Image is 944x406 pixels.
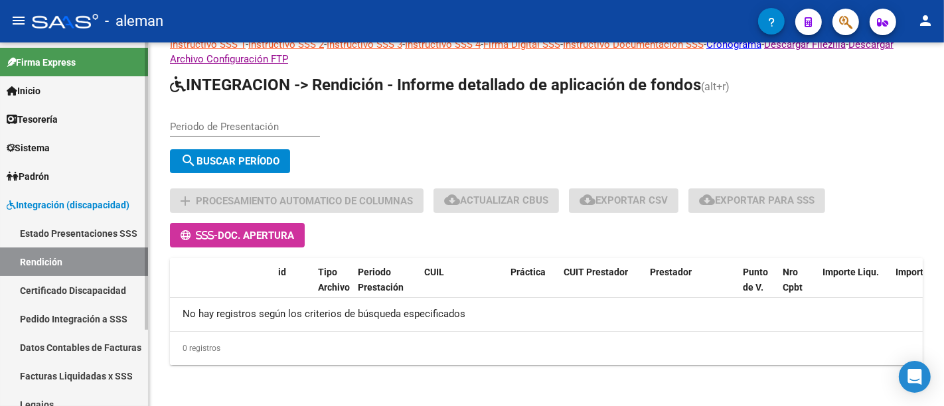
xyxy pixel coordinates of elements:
[743,267,768,293] span: Punto de V.
[777,258,817,316] datatable-header-cell: Nro Cpbt
[764,38,846,50] a: Descargar Filezilla
[650,267,692,277] span: Prestador
[170,38,246,50] a: Instructivo SSS 1
[273,258,313,316] datatable-header-cell: id
[170,223,305,247] button: -Doc. Apertura
[353,258,419,316] datatable-header-cell: Periodo Prestación
[405,38,481,50] a: Instructivo SSS 4
[7,141,50,155] span: Sistema
[7,112,58,127] span: Tesorería
[706,38,761,50] a: Cronograma
[170,37,923,66] p: - - - - - - - -
[181,230,218,241] span: -
[313,258,353,316] datatable-header-cell: Tipo Archivo
[11,13,27,29] mat-icon: menu
[7,55,76,70] span: Firma Express
[580,194,668,206] span: Exportar CSV
[899,361,931,393] div: Open Intercom Messenger
[699,192,715,208] mat-icon: cloud_download
[444,194,548,206] span: Actualizar CBUs
[327,38,402,50] a: Instructivo SSS 3
[105,7,163,36] span: - aleman
[170,298,923,331] div: No hay registros según los criterios de búsqueda especificados
[817,258,890,316] datatable-header-cell: Importe Liqu.
[181,155,279,167] span: Buscar Período
[823,267,879,277] span: Importe Liqu.
[563,38,704,50] a: Instructivo Documentación SSS
[218,230,294,241] span: Doc. Apertura
[917,13,933,29] mat-icon: person
[580,192,595,208] mat-icon: cloud_download
[783,267,803,293] span: Nro Cpbt
[558,258,645,316] datatable-header-cell: CUIT Prestador
[177,193,193,209] mat-icon: add
[645,258,738,316] datatable-header-cell: Prestador
[170,76,701,94] span: INTEGRACION -> Rendición - Informe detallado de aplicación de fondos
[170,188,424,213] button: Procesamiento automatico de columnas
[170,149,290,173] button: Buscar Período
[358,267,404,293] span: Periodo Prestación
[318,267,350,293] span: Tipo Archivo
[569,188,678,213] button: Exportar CSV
[505,258,558,316] datatable-header-cell: Práctica
[424,267,444,277] span: CUIL
[511,267,546,277] span: Práctica
[701,80,730,93] span: (alt+r)
[564,267,628,277] span: CUIT Prestador
[278,267,286,277] span: id
[419,258,505,316] datatable-header-cell: CUIL
[433,188,559,213] button: Actualizar CBUs
[444,192,460,208] mat-icon: cloud_download
[699,194,815,206] span: Exportar para SSS
[7,169,49,184] span: Padrón
[170,332,923,365] div: 0 registros
[738,258,777,316] datatable-header-cell: Punto de V.
[248,38,324,50] a: Instructivo SSS 2
[483,38,560,50] a: Firma Digital SSS
[7,84,40,98] span: Inicio
[688,188,825,213] button: Exportar para SSS
[7,198,129,212] span: Integración (discapacidad)
[196,195,413,207] span: Procesamiento automatico de columnas
[181,153,197,169] mat-icon: search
